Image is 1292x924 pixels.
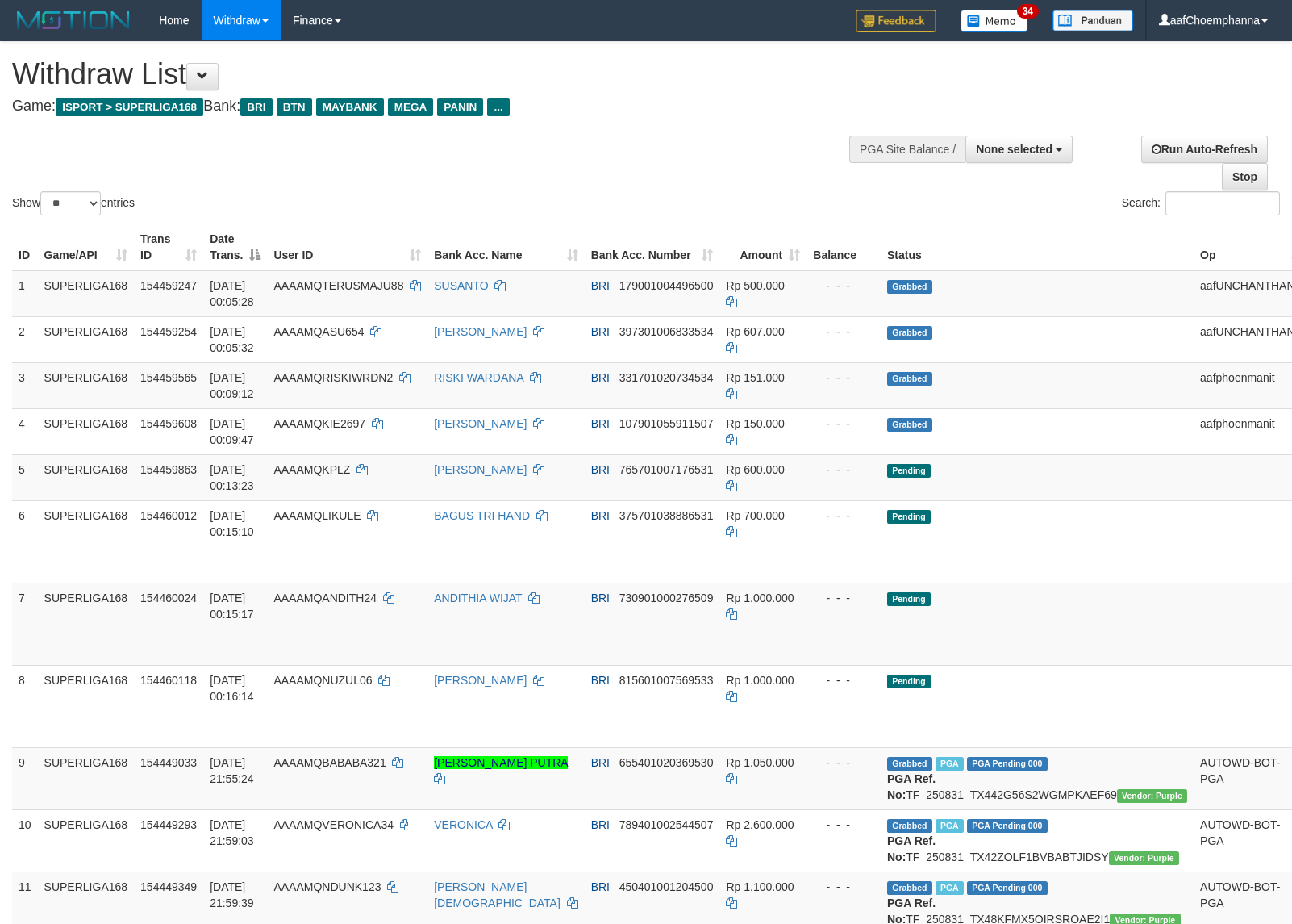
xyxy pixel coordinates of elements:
[813,370,874,386] div: - - -
[38,362,135,408] td: SUPERLIGA168
[887,881,932,895] span: Grabbed
[726,509,784,522] span: Rp 700.000
[887,510,931,524] span: Pending
[38,408,135,454] td: SUPERLIGA168
[619,325,714,338] span: Copy 397301006833534 to clipboard
[210,417,254,446] span: [DATE] 00:09:47
[267,224,427,270] th: User ID: activate to sort column ascending
[887,757,932,771] span: Grabbed
[591,880,610,893] span: BRI
[585,224,720,270] th: Bank Acc. Number: activate to sort column ascending
[881,809,1194,872] td: TF_250831_TX42ZOLF1BVBABTJIDSY
[38,224,135,270] th: Game/API: activate to sort column ascending
[726,674,794,687] span: Rp 1.000.000
[434,756,568,769] a: [PERSON_NAME] PUTRA
[210,509,254,538] span: [DATE] 00:15:10
[273,279,403,292] span: AAAAMQTERUSMAJU88
[273,371,393,384] span: AAAAMQRISKIWRDN2
[210,818,254,847] span: [DATE] 21:59:03
[240,98,272,116] span: BRI
[210,880,254,909] span: [DATE] 21:59:39
[591,325,610,338] span: BRI
[12,454,38,500] td: 5
[277,98,312,116] span: BTN
[140,756,197,769] span: 154449033
[1117,789,1187,803] span: Vendor URL: https://trx4.1velocity.biz
[813,672,874,688] div: - - -
[12,316,38,362] td: 2
[591,756,610,769] span: BRI
[719,224,806,270] th: Amount: activate to sort column ascending
[134,224,203,270] th: Trans ID: activate to sort column ascending
[936,819,964,833] span: Marked by aafheankoy
[210,592,254,621] span: [DATE] 00:15:17
[961,10,1028,32] img: Button%20Memo.svg
[12,408,38,454] td: 4
[434,463,527,476] a: [PERSON_NAME]
[813,879,874,895] div: - - -
[976,143,1052,156] span: None selected
[1222,163,1268,190] a: Stop
[619,371,714,384] span: Copy 331701020734534 to clipboard
[619,818,714,831] span: Copy 789401002544507 to clipboard
[881,224,1194,270] th: Status
[887,418,932,432] span: Grabbed
[38,316,135,362] td: SUPERLIGA168
[388,98,434,116] span: MEGA
[591,371,610,384] span: BRI
[273,756,386,769] span: AAAAMQBABABA321
[813,755,874,771] div: - - -
[619,756,714,769] span: Copy 655401020369530 to clipboard
[1052,10,1133,31] img: panduan.png
[887,675,931,688] span: Pending
[591,592,610,604] span: BRI
[273,674,372,687] span: AAAAMQNUZUL06
[856,10,936,32] img: Feedback.jpg
[619,463,714,476] span: Copy 765701007176531 to clipboard
[140,592,197,604] span: 154460024
[12,224,38,270] th: ID
[427,224,584,270] th: Bank Acc. Name: activate to sort column ascending
[273,325,364,338] span: AAAAMQASU654
[12,270,38,317] td: 1
[210,463,254,492] span: [DATE] 00:13:23
[1122,191,1280,215] label: Search:
[140,279,197,292] span: 154459247
[434,818,492,831] a: VERONICA
[12,191,135,215] label: Show entries
[936,881,964,895] span: Marked by aafheankoy
[936,757,964,771] span: Marked by aafheankoy
[140,880,197,893] span: 154449349
[210,371,254,400] span: [DATE] 00:09:12
[726,463,784,476] span: Rp 600.000
[813,817,874,833] div: - - -
[619,509,714,522] span: Copy 375701038886531 to clipboard
[140,325,197,338] span: 154459254
[726,279,784,292] span: Rp 500.000
[140,417,197,430] span: 154459608
[210,325,254,354] span: [DATE] 00:05:32
[487,98,509,116] span: ...
[203,224,267,270] th: Date Trans.: activate to sort column descending
[813,508,874,524] div: - - -
[813,278,874,294] div: - - -
[887,772,936,801] b: PGA Ref. No:
[38,583,135,665] td: SUPERLIGA168
[619,417,714,430] span: Copy 107901055911507 to clipboard
[591,818,610,831] span: BRI
[140,371,197,384] span: 154459565
[38,270,135,317] td: SUPERLIGA168
[813,462,874,478] div: - - -
[434,509,530,522] a: BAGUS TRI HAND
[273,509,361,522] span: AAAAMQLIKULE
[726,371,784,384] span: Rp 151.000
[434,279,488,292] a: SUSANTO
[591,509,610,522] span: BRI
[591,674,610,687] span: BRI
[1109,851,1179,865] span: Vendor URL: https://trx4.1velocity.biz
[591,279,610,292] span: BRI
[437,98,483,116] span: PANIN
[887,819,932,833] span: Grabbed
[887,464,931,478] span: Pending
[849,136,965,163] div: PGA Site Balance /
